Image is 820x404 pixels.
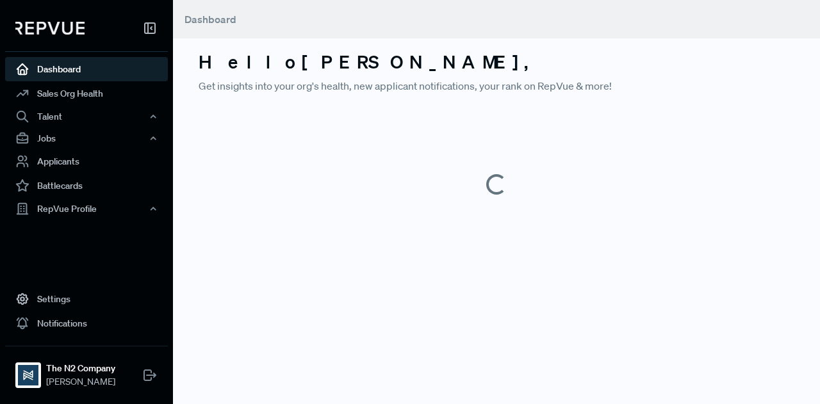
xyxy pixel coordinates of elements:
[46,375,115,389] span: [PERSON_NAME]
[5,198,168,220] button: RepVue Profile
[5,57,168,81] a: Dashboard
[5,287,168,311] a: Settings
[5,311,168,335] a: Notifications
[5,106,168,127] button: Talent
[5,81,168,106] a: Sales Org Health
[184,13,236,26] span: Dashboard
[199,78,794,93] p: Get insights into your org's health, new applicant notifications, your rank on RepVue & more!
[199,51,794,73] h3: Hello [PERSON_NAME] ,
[15,22,85,35] img: RepVue
[5,127,168,149] button: Jobs
[5,346,168,394] a: The N2 CompanyThe N2 Company[PERSON_NAME]
[5,149,168,174] a: Applicants
[5,174,168,198] a: Battlecards
[46,362,115,375] strong: The N2 Company
[18,365,38,385] img: The N2 Company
